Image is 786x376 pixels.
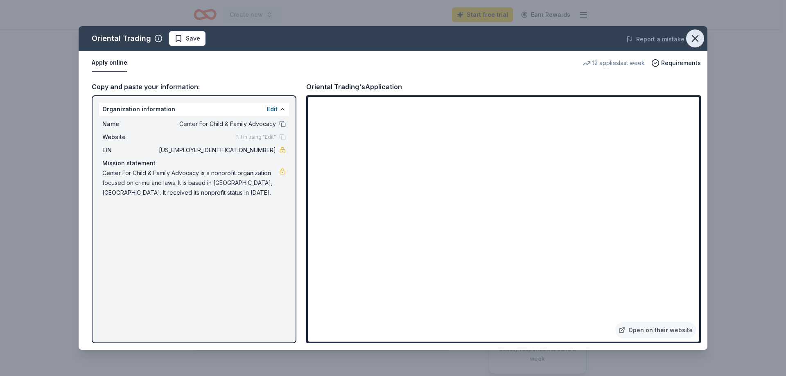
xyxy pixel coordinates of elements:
[186,34,200,43] span: Save
[157,145,276,155] span: [US_EMPLOYER_IDENTIFICATION_NUMBER]
[102,168,279,198] span: Center For Child & Family Advocacy is a nonprofit organization focused on crime and laws. It is b...
[583,58,645,68] div: 12 applies last week
[92,32,151,45] div: Oriental Trading
[235,134,276,140] span: Fill in using "Edit"
[306,81,402,92] div: Oriental Trading's Application
[102,119,157,129] span: Name
[651,58,701,68] button: Requirements
[626,34,684,44] button: Report a mistake
[661,58,701,68] span: Requirements
[92,81,296,92] div: Copy and paste your information:
[157,119,276,129] span: Center For Child & Family Advocacy
[92,54,127,72] button: Apply online
[615,322,696,338] a: Open on their website
[99,103,289,116] div: Organization information
[102,158,286,168] div: Mission statement
[102,145,157,155] span: EIN
[102,132,157,142] span: Website
[169,31,206,46] button: Save
[267,104,278,114] button: Edit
